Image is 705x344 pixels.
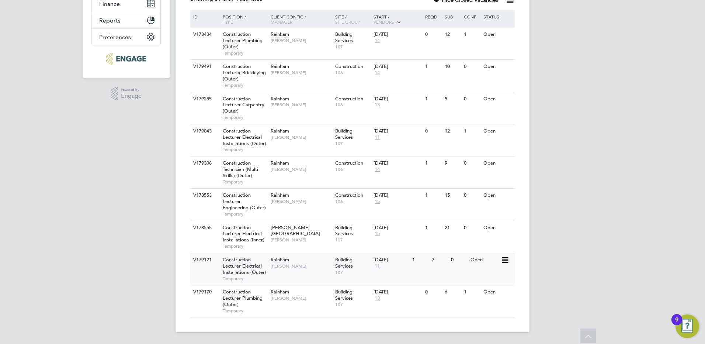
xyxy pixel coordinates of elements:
span: Construction Lecturer Carpentry (Outer) [223,96,264,114]
span: [PERSON_NAME] [271,134,331,140]
div: 12 [443,28,462,41]
div: [DATE] [374,257,409,263]
div: 1 [462,28,481,41]
span: 14 [374,38,381,44]
div: 15 [443,189,462,202]
span: Temporary [223,147,267,152]
span: 106 [335,199,370,204]
span: 14 [374,166,381,173]
div: 0 [423,285,442,299]
span: Construction [335,63,363,69]
span: Powered by [121,87,142,93]
div: V179491 [191,60,217,73]
div: [DATE] [374,96,421,102]
span: Rainham [271,289,289,295]
span: Rainham [271,192,289,198]
span: 106 [335,70,370,76]
div: Site / [333,10,372,28]
span: Rainham [271,128,289,134]
div: Open [482,221,514,235]
span: Building Services [335,31,353,44]
div: Open [482,189,514,202]
div: 1 [423,92,442,106]
div: 9 [443,156,462,170]
span: Temporary [223,308,267,314]
div: 0 [423,124,442,138]
span: 106 [335,102,370,108]
div: ID [191,10,217,23]
span: 106 [335,166,370,172]
div: V179170 [191,285,217,299]
a: Powered byEngage [111,87,142,101]
span: Temporary [223,179,267,185]
span: 107 [335,237,370,243]
div: 6 [443,285,462,299]
span: Building Services [335,289,353,301]
span: Construction [335,192,363,198]
span: 14 [374,70,381,76]
div: Sub [443,10,462,23]
span: Rainham [271,96,289,102]
div: 5 [443,92,462,106]
div: Status [482,10,514,23]
span: Rainham [271,160,289,166]
div: 0 [462,189,481,202]
div: [DATE] [374,225,421,231]
span: Temporary [223,114,267,120]
span: 11 [374,134,381,141]
div: Position / [217,10,269,28]
div: 0 [423,28,442,41]
span: Construction Lecturer Engineering (Outer) [223,192,266,211]
div: 0 [462,156,481,170]
span: Construction Lecturer Plumbing (Outer) [223,289,263,307]
div: 9 [675,320,678,329]
div: 21 [443,221,462,235]
span: Site Group [335,19,360,25]
div: V179285 [191,92,217,106]
div: 0 [462,92,481,106]
span: Construction Lecturer Electrical Installations (Outer) [223,257,266,275]
div: Open [469,253,501,267]
div: 7 [430,253,449,267]
span: 15 [374,231,381,237]
span: 15 [374,199,381,205]
span: Type [223,19,233,25]
span: Rainham [271,63,289,69]
span: [PERSON_NAME][GEOGRAPHIC_DATA] [271,224,320,237]
div: 1 [423,221,442,235]
div: Conf [462,10,481,23]
span: [PERSON_NAME] [271,263,331,269]
div: V179043 [191,124,217,138]
span: 13 [374,102,381,108]
div: Start / [372,10,423,29]
div: 1 [410,253,430,267]
button: Open Resource Center, 9 new notifications [676,314,699,338]
div: V178553 [191,189,217,202]
span: Temporary [223,50,267,56]
span: [PERSON_NAME] [271,166,331,172]
div: 1 [423,60,442,73]
span: [PERSON_NAME] [271,199,331,204]
span: [PERSON_NAME] [271,38,331,44]
div: [DATE] [374,192,421,199]
div: Open [482,285,514,299]
span: Reports [99,17,121,24]
span: Preferences [99,34,131,41]
span: Building Services [335,257,353,269]
div: 0 [462,60,481,73]
span: Construction Lecturer Bricklaying (Outer) [223,63,266,82]
div: [DATE] [374,160,421,166]
div: Open [482,60,514,73]
div: [DATE] [374,63,421,70]
span: 107 [335,269,370,275]
span: [PERSON_NAME] [271,295,331,301]
span: Temporary [223,82,267,88]
span: Temporary [223,276,267,282]
div: V178555 [191,221,217,235]
span: Rainham [271,31,289,37]
span: Manager [271,19,292,25]
span: [PERSON_NAME] [271,102,331,108]
span: Construction Lecturer Electrical Installations (Inner) [223,224,264,243]
div: Open [482,156,514,170]
div: V179121 [191,253,217,267]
